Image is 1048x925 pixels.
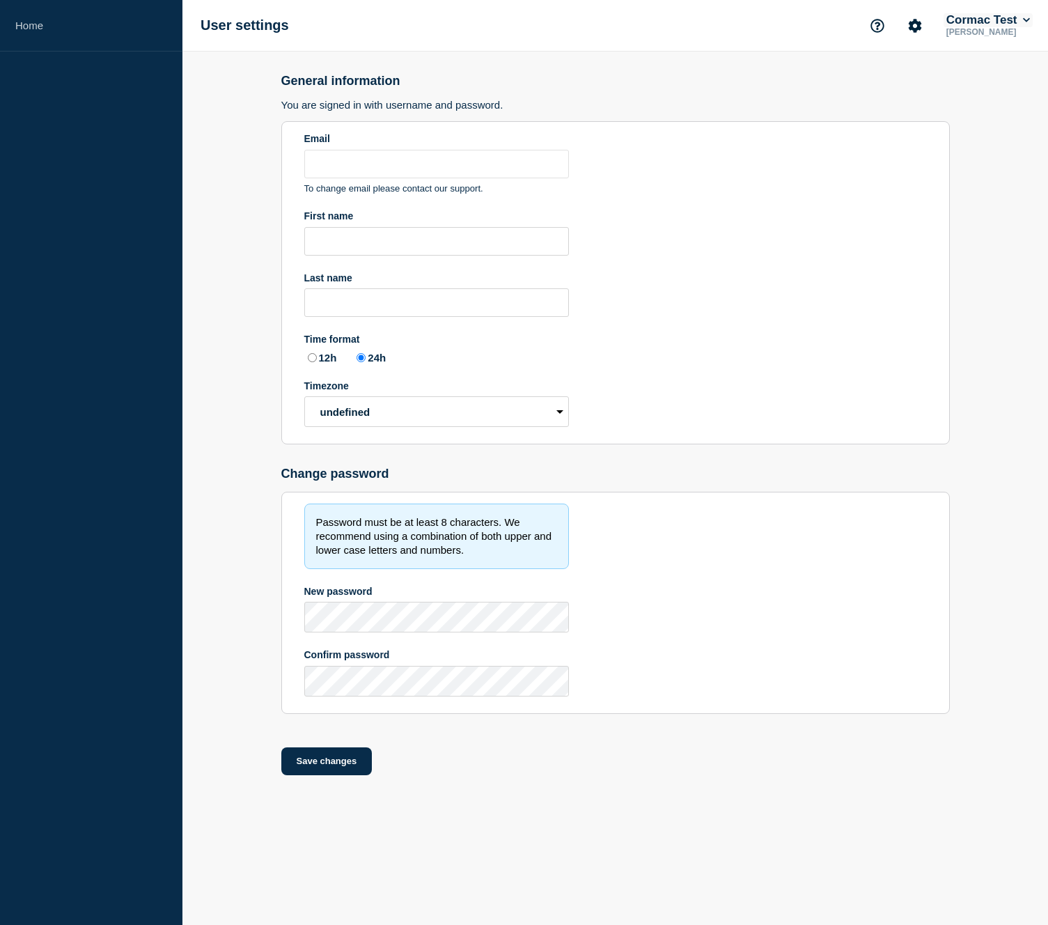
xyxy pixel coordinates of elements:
div: Timezone [304,380,569,391]
label: 24h [353,350,386,364]
input: Last name [304,288,569,317]
div: Password must be at least 8 characters. We recommend using a combination of both upper and lower ... [304,504,569,569]
div: Confirm password [304,649,569,660]
input: 12h [308,353,317,362]
div: New password [304,586,569,597]
button: Account settings [900,11,930,40]
p: To change email please contact our support. [304,183,569,194]
input: Confirm password [304,666,569,697]
h2: Change password [281,467,950,481]
div: First name [304,210,569,221]
div: Time format [304,334,569,345]
p: [PERSON_NAME] [944,27,1033,37]
button: Save changes [281,747,373,775]
h1: User settings [201,17,289,33]
input: First name [304,227,569,256]
input: 24h [357,353,366,362]
input: Email [304,150,569,178]
button: Support [863,11,892,40]
h3: You are signed in with username and password. [281,99,950,111]
div: Email [304,133,569,144]
input: New password [304,602,569,632]
h2: General information [281,74,950,88]
label: 12h [304,350,337,364]
div: Last name [304,272,569,283]
button: Cormac Test [944,13,1033,27]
